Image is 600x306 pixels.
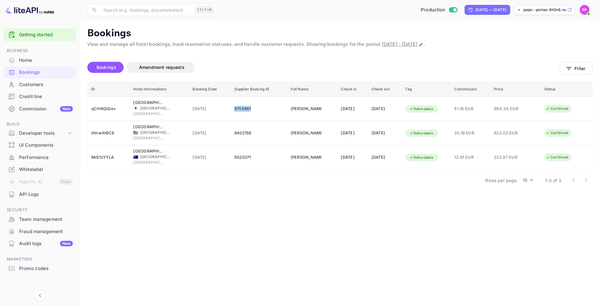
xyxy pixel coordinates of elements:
[291,104,321,114] div: LIYAN LIN LIN
[4,121,76,128] span: Build
[545,177,561,184] p: 1–3 of 3
[88,82,592,170] table: booking table
[19,31,73,38] a: Getting started
[88,82,129,97] th: ID
[140,154,171,160] span: [GEOGRAPHIC_DATA]
[19,93,73,100] div: Credit line
[19,81,73,88] div: Customers
[405,105,437,113] div: Refundable
[4,139,76,151] div: UI Components
[372,128,398,138] div: [DATE]
[580,5,590,15] img: Pepe Portas
[4,91,76,103] div: Credit line
[133,160,164,165] span: [GEOGRAPHIC_DATA]
[4,226,76,237] a: Fraud management
[418,42,424,48] button: Change date range
[4,103,76,114] a: CommissionNew
[4,152,76,164] div: Performance
[421,6,446,14] span: Production
[193,105,227,112] span: [DATE]
[405,129,437,137] div: Refundable
[4,164,76,176] div: Whitelabel
[19,228,73,235] div: Fraud management
[368,82,402,97] th: Check out
[451,82,491,97] th: Commission
[4,226,76,238] div: Fraud management
[4,152,76,163] a: Performance
[341,104,364,114] div: [DATE]
[97,65,116,70] span: Bookings
[372,104,398,114] div: [DATE]
[4,238,76,249] a: Audit logsNew
[129,82,189,97] th: Hotel informations
[4,128,76,139] div: Developer tools
[100,4,193,16] input: Search (e.g. bookings, documentation)
[5,5,54,15] img: LiteAPI logo
[19,216,73,223] div: Team management
[19,69,73,76] div: Bookings
[4,238,76,250] div: Audit logsNew
[337,82,368,97] th: Check in
[4,263,76,275] div: Promo codes
[140,130,171,135] span: [GEOGRAPHIC_DATA]
[494,105,525,112] span: 904.34 EUR
[4,79,76,91] div: Customers
[91,128,126,138] div: IHnwXt9C9
[405,154,437,161] div: Refundable
[133,106,138,110] span: Japan
[490,82,541,97] th: Price
[4,66,76,78] a: Bookings
[4,79,76,90] a: Customers
[139,65,185,70] span: Amendment requests
[4,213,76,225] a: Team management
[133,111,164,117] span: [GEOGRAPHIC_DATA]
[133,148,164,154] div: Metro Hotel Marlow Sydney Central
[4,103,76,115] div: CommissionNew
[133,131,138,135] span: United States of America
[87,62,560,73] div: account-settings tabs
[193,130,227,137] span: [DATE]
[486,177,518,184] p: Rows per page:
[133,124,164,130] div: Marenas Beach Resort
[402,82,451,97] th: Tag
[494,154,525,161] span: 222.87 EUR
[60,106,73,112] div: New
[287,82,337,97] th: Full Name
[133,100,164,106] div: Hotel Villa Fontaine Tokyo - Nihombashi Hakozaki
[133,135,164,141] span: [GEOGRAPHIC_DATA]
[234,104,283,114] div: 9755961
[4,54,76,66] a: Home
[34,290,46,301] button: Collapse navigation
[4,256,76,263] span: Marketing
[195,6,214,14] div: Ctrl+K
[455,154,487,161] span: 12.61 EUR
[4,164,76,175] a: Whitelabel
[4,91,76,102] a: Credit line
[560,62,593,75] button: Filter
[494,130,525,137] span: 622.02 EUR
[140,105,171,111] span: [GEOGRAPHIC_DATA]
[19,166,73,173] div: Whitelabel
[341,153,364,162] div: [DATE]
[455,130,487,137] span: 35.19 EUR
[19,265,73,272] div: Promo codes
[541,82,592,97] th: Status
[87,27,593,40] p: Bookings
[189,82,231,97] th: Booking Date
[542,105,572,113] div: Confirmed
[475,7,506,13] div: [DATE] — [DATE]
[523,7,566,13] p: pepe--portas-6h5n6.nui...
[542,129,572,137] div: Confirmed
[87,41,593,48] p: View and manage all hotel bookings, track reservation statuses, and handle customer requests. Sho...
[4,29,76,41] div: Getting started
[234,128,283,138] div: 9402156
[231,82,287,97] th: Supplier Booking ID
[382,41,417,48] span: [DATE] - [DATE]
[133,155,138,159] span: Australia
[372,153,398,162] div: [DATE]
[4,189,76,200] a: API Logs
[520,176,535,185] div: 10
